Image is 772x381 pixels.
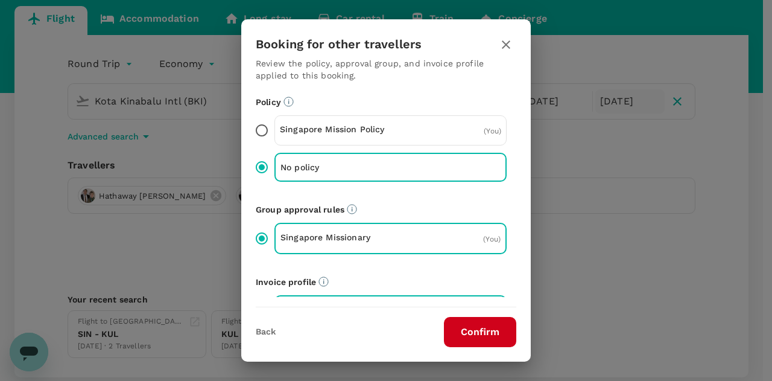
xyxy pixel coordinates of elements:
svg: Default approvers or custom approval rules (if available) are based on the user group. [347,204,357,214]
p: Invoice profile [256,276,516,288]
svg: Booking restrictions are based on the selected travel policy. [283,97,294,107]
p: Policy [256,96,516,108]
span: ( You ) [484,127,501,135]
p: Group approval rules [256,203,516,216]
h3: Booking for other travellers [256,37,422,51]
span: ( You ) [483,235,501,243]
button: Confirm [444,317,516,347]
p: Review the policy, approval group, and invoice profile applied to this booking. [256,57,516,82]
p: No policy [280,161,391,173]
svg: The payment currency and company information are based on the selected invoice profile. [318,277,329,287]
p: Singapore Missionary [280,231,391,243]
p: Singapore Mission Policy [280,123,391,135]
button: Back [256,327,276,337]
